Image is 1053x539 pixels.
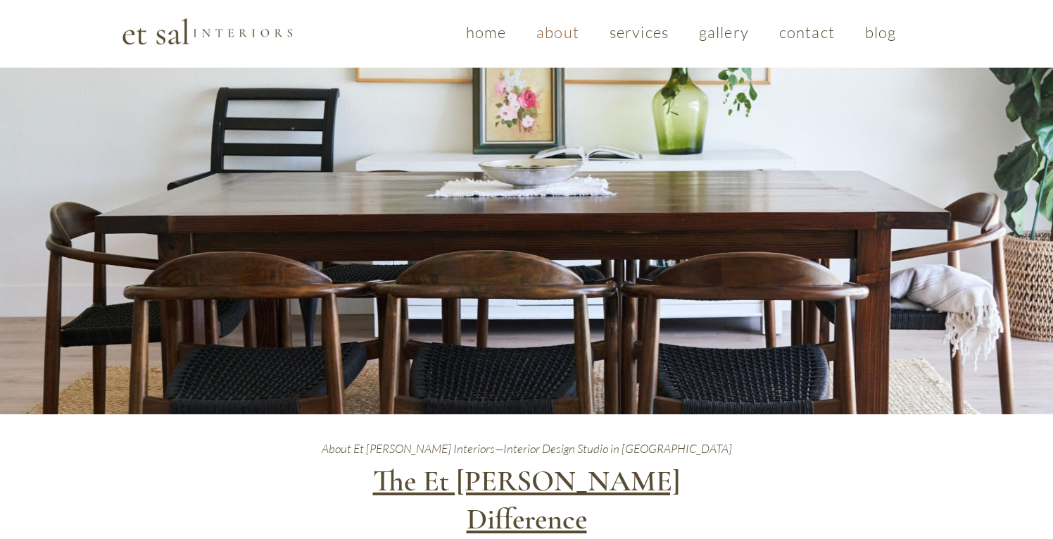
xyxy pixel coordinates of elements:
a: services [597,16,681,49]
a: contact [767,16,847,49]
span: about [536,23,579,42]
a: gallery [686,16,761,49]
img: Et Sal Logo [121,17,294,46]
span: home [466,23,506,42]
span: services [610,23,669,42]
span: blog [865,23,896,42]
a: home [453,16,519,49]
span: About Et [PERSON_NAME] Interiors—Interior Design Studio in [GEOGRAPHIC_DATA] [322,441,732,456]
span: The Et [PERSON_NAME] Difference [373,463,681,536]
span: contact [779,23,835,42]
a: blog [852,16,909,49]
nav: Site [453,16,909,49]
span: gallery [699,23,749,42]
a: about [524,16,592,49]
